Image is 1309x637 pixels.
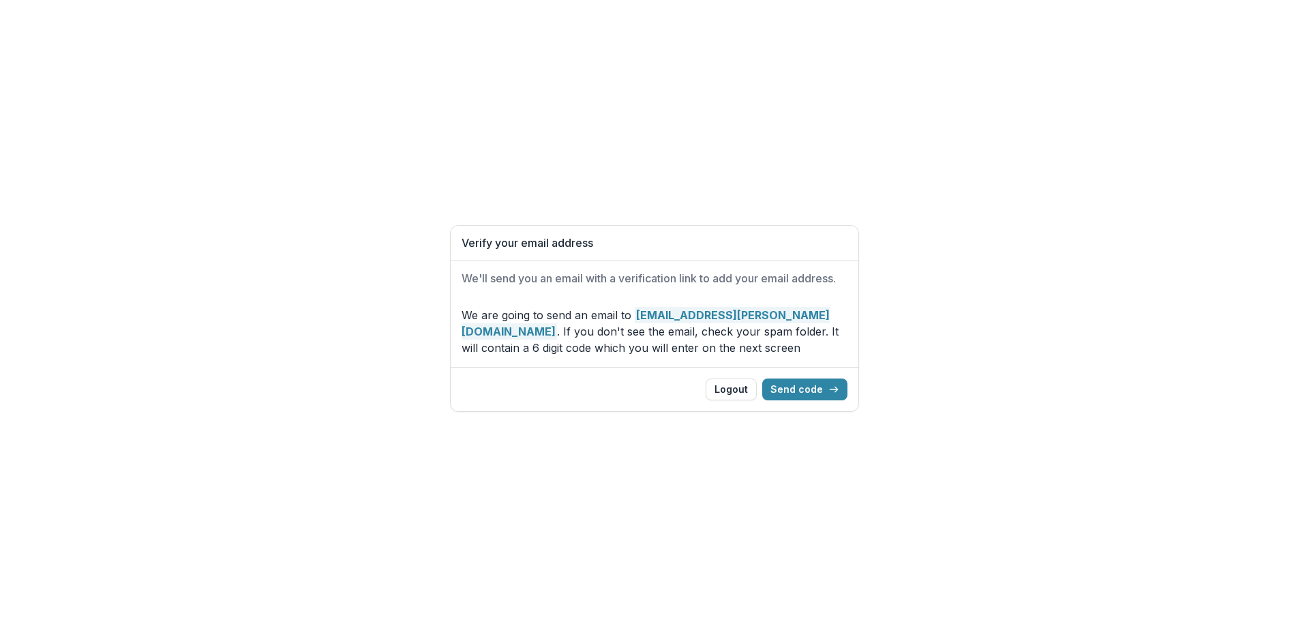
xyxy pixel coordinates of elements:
strong: [EMAIL_ADDRESS][PERSON_NAME][DOMAIN_NAME] [462,307,830,340]
h1: Verify your email address [462,237,847,250]
p: We are going to send an email to . If you don't see the email, check your spam folder. It will co... [462,307,847,356]
h2: We'll send you an email with a verification link to add your email address. [462,272,847,285]
button: Logout [706,379,757,400]
button: Send code [762,379,847,400]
